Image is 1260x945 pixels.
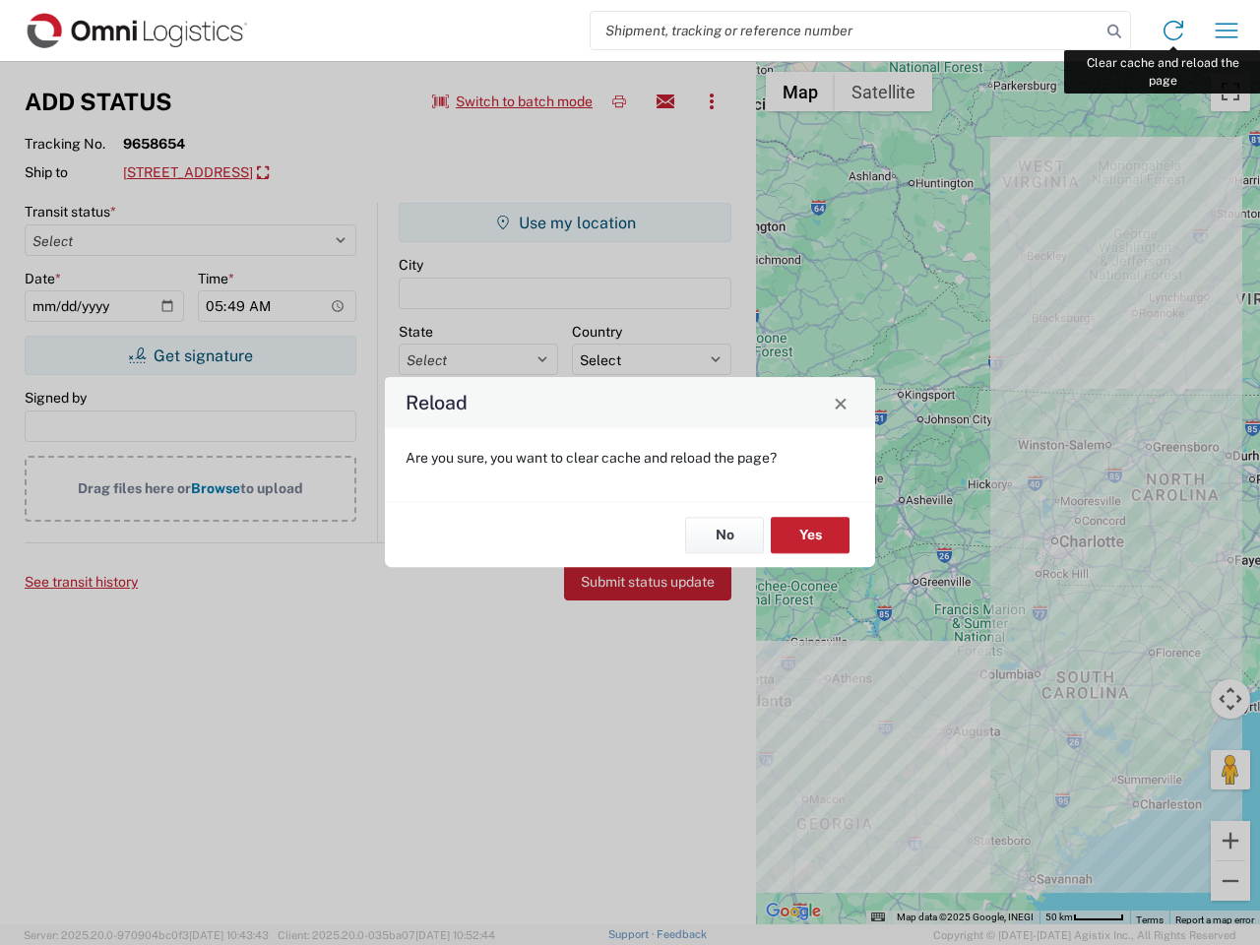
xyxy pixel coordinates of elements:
[771,517,850,553] button: Yes
[406,449,854,467] p: Are you sure, you want to clear cache and reload the page?
[591,12,1101,49] input: Shipment, tracking or reference number
[406,389,468,417] h4: Reload
[827,389,854,416] button: Close
[685,517,764,553] button: No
